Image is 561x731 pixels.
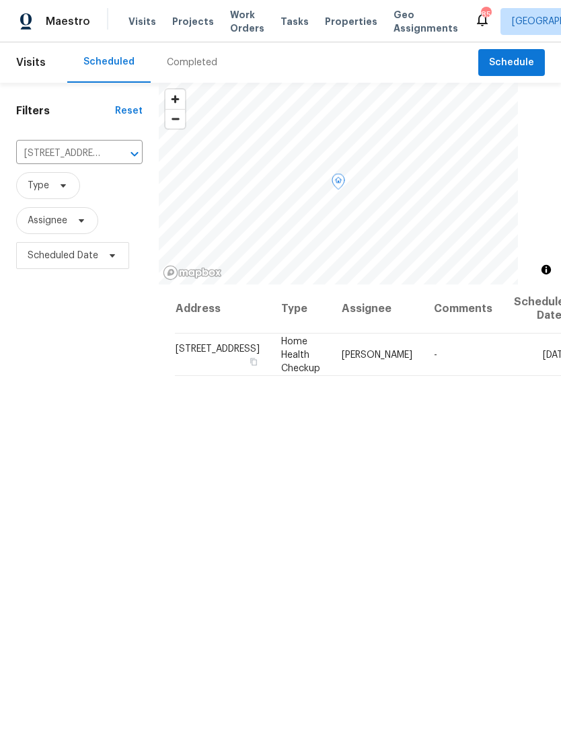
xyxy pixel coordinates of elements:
div: 85 [481,8,490,22]
th: Assignee [331,284,423,334]
span: Geo Assignments [394,8,458,35]
span: Schedule [489,54,534,71]
span: Projects [172,15,214,28]
input: Search for an address... [16,143,105,164]
span: Properties [325,15,377,28]
th: Type [270,284,331,334]
th: Address [175,284,270,334]
button: Schedule [478,49,545,77]
span: Type [28,179,49,192]
span: Assignee [28,214,67,227]
button: Toggle attribution [538,262,554,278]
div: Map marker [332,174,345,194]
span: Toggle attribution [542,262,550,277]
span: - [434,350,437,359]
button: Zoom out [165,109,185,128]
span: Scheduled Date [28,249,98,262]
div: Reset [115,104,143,118]
th: Comments [423,284,503,334]
button: Copy Address [248,355,260,367]
span: Home Health Checkup [281,336,320,373]
span: [STREET_ADDRESS] [176,344,260,353]
a: Mapbox homepage [163,265,222,280]
span: Visits [16,48,46,77]
span: Visits [128,15,156,28]
span: [PERSON_NAME] [342,350,412,359]
span: Tasks [280,17,309,26]
button: Open [125,145,144,163]
button: Zoom in [165,89,185,109]
div: Completed [167,56,217,69]
span: Maestro [46,15,90,28]
div: Scheduled [83,55,135,69]
h1: Filters [16,104,115,118]
span: Work Orders [230,8,264,35]
span: Zoom out [165,110,185,128]
canvas: Map [159,83,518,284]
